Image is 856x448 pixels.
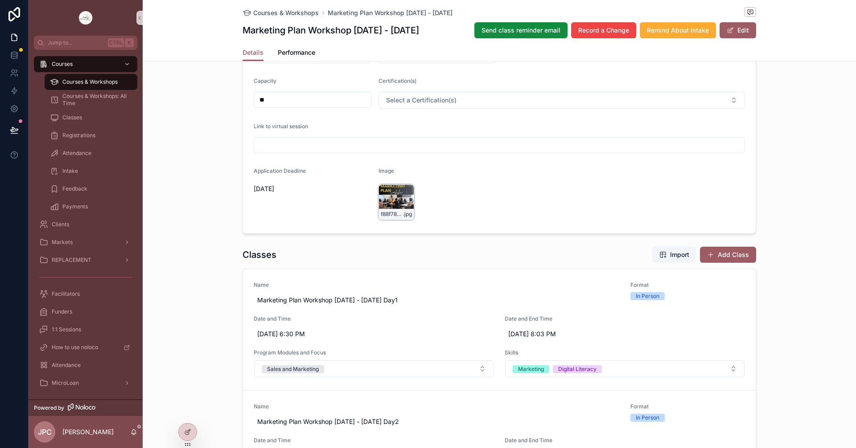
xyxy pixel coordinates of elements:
a: Classes [45,110,137,126]
span: Facilitators [52,290,80,297]
span: Date and Time [254,315,494,322]
a: NameMarketing Plan Workshop [DATE] - [DATE] Day1FormatIn PersonDate and Time[DATE] 6:30 PMDate an... [243,269,756,390]
a: REPLACEMENT [34,252,137,268]
span: Payments [62,203,88,210]
span: Select a Certification(s) [386,96,457,105]
a: Registrations [45,127,137,143]
button: Remind About Intake [640,22,716,38]
span: Feedback [62,185,87,192]
span: Capacity [254,77,276,84]
div: scrollable content [29,50,143,399]
span: f88f786d-146e-48c2-ba2a-c1cbbf014617 [381,211,403,218]
span: Name [254,403,620,410]
a: Details [243,45,263,61]
a: Feedback [45,181,137,197]
span: Attendance [52,362,81,369]
a: Powered by [29,399,143,416]
span: K [126,39,133,46]
span: Link to virtual session [254,123,308,130]
img: App logo [78,11,93,25]
a: 1:1 Sessions [34,322,137,338]
button: Jump to...CtrlK [34,36,137,50]
a: Performance [278,45,315,62]
a: Markets [34,234,137,250]
span: Application Deadline [254,167,306,174]
span: Courses & Workshops: All Time [62,93,128,107]
button: Record a Change [571,22,636,38]
span: Clients [52,221,69,228]
span: Format [630,403,745,410]
button: Unselect MARKETING [513,364,549,373]
button: Add Class [700,247,756,263]
span: Skills [505,349,745,356]
p: [PERSON_NAME] [62,428,114,436]
span: Funders [52,308,72,315]
a: How to use noloco [34,339,137,355]
span: JPC [38,427,52,437]
h1: Marketing Plan Workshop [DATE] - [DATE] [243,24,419,37]
span: .jpg [403,211,412,218]
span: Marketing Plan Workshop [DATE] - [DATE] Day1 [257,296,616,305]
span: MicroLoan [52,379,79,387]
span: Markets [52,239,73,246]
a: Funders [34,304,137,320]
span: Details [243,48,263,57]
button: Select Button [505,360,745,377]
span: Format [630,281,745,289]
span: Date and Time [254,437,494,444]
a: Courses & Workshops [243,8,319,17]
button: Unselect SALES_AND_MARKETING [262,364,324,373]
button: Select Button [254,360,494,377]
span: Jump to... [48,39,104,46]
div: In Person [636,292,659,300]
span: Image [379,167,394,174]
span: Attendance [62,150,91,157]
span: 1:1 Sessions [52,326,81,333]
a: Marketing Plan Workshop [DATE] - [DATE] [328,8,453,17]
button: Select Button [379,92,745,109]
span: Performance [278,48,315,57]
a: Attendance [34,357,137,373]
a: Clients [34,216,137,232]
span: Import [670,250,689,259]
span: Certification(s) [379,77,416,84]
span: Courses & Workshops [62,78,118,86]
span: [DATE] [254,184,371,193]
a: Courses & Workshops [45,74,137,90]
div: Digital Literacy [558,365,597,373]
button: Edit [720,22,756,38]
span: Powered by [34,404,64,411]
span: Courses & Workshops [253,8,319,17]
a: Attendance [45,145,137,161]
span: [DATE] 8:03 PM [508,330,741,338]
div: Sales and Marketing [267,365,319,373]
span: How to use noloco [52,344,98,351]
a: Courses [34,56,137,72]
button: Import [652,247,696,263]
span: Intake [62,167,78,175]
span: Send class reminder email [481,26,560,35]
span: Registrations [62,132,95,139]
a: Intake [45,163,137,179]
span: REPLACEMENT [52,257,91,264]
a: Courses & Workshops: All Time [45,92,137,108]
span: Remind About Intake [647,26,709,35]
span: [DATE] 6:30 PM [257,330,490,338]
div: Marketing [518,365,544,373]
div: In Person [636,414,659,422]
a: Facilitators [34,286,137,302]
span: Date and End Time [505,437,745,444]
span: Courses [52,61,73,68]
button: Unselect DIGITAL_LITERACY [553,364,602,373]
span: Classes [62,114,82,121]
span: Record a Change [578,26,629,35]
a: MicroLoan [34,375,137,391]
h1: Classes [243,248,276,261]
span: Marketing Plan Workshop [DATE] - [DATE] Day2 [257,417,616,426]
a: Payments [45,199,137,215]
span: Date and End Time [505,315,745,322]
span: Name [254,281,620,289]
button: Send class reminder email [474,22,568,38]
